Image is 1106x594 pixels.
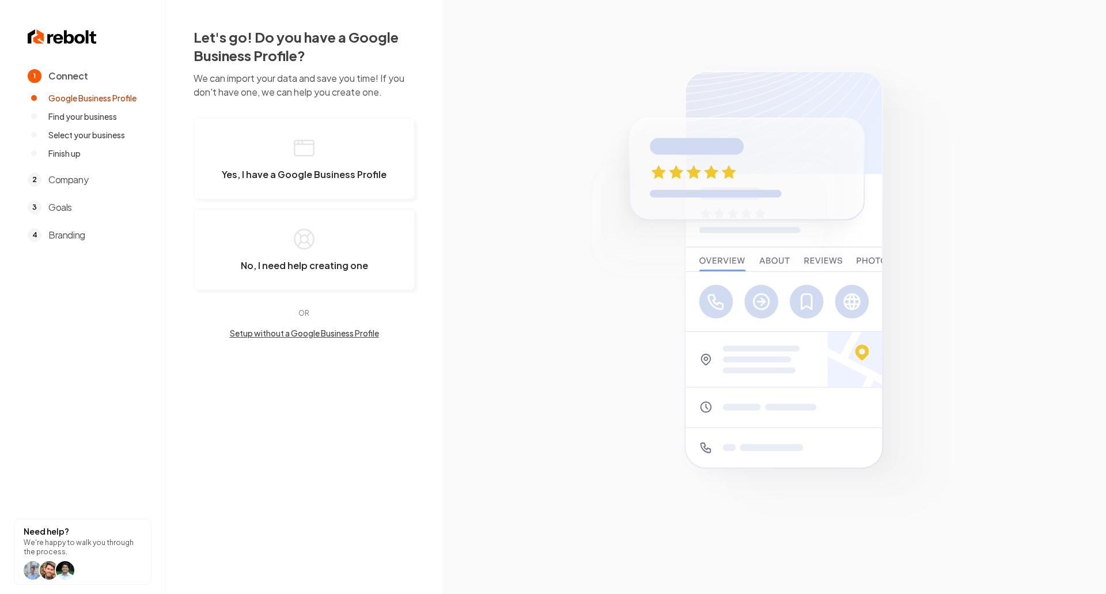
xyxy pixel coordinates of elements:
span: Yes, I have a Google Business Profile [222,169,387,180]
img: help icon Will [40,561,58,580]
span: Find your business [48,111,117,122]
span: Google Business Profile [48,92,137,104]
img: Rebolt Logo [28,28,97,46]
span: Finish up [48,147,81,159]
h2: Let's go! Do you have a Google Business Profile? [194,28,415,65]
span: Select your business [48,129,125,141]
p: We can import your data and save you time! If you don't have one, we can help you create one. [194,71,415,99]
span: 2 [28,173,41,187]
span: Goals [48,200,72,214]
span: 4 [28,228,41,242]
span: No, I need help creating one [241,260,368,271]
button: No, I need help creating one [194,209,415,290]
span: Branding [48,228,85,242]
span: 3 [28,200,41,214]
img: Google Business Profile [575,56,973,538]
span: Company [48,173,88,187]
span: 1 [28,69,41,83]
p: OR [194,309,415,318]
img: help icon arwin [56,561,74,580]
button: Setup without a Google Business Profile [194,327,415,339]
img: help icon Will [24,561,42,580]
button: Yes, I have a Google Business Profile [194,118,415,199]
span: Connect [48,69,88,83]
strong: Need help? [24,526,69,536]
p: We're happy to walk you through the process. [24,538,142,557]
button: Need help?We're happy to walk you through the process.help icon Willhelp icon Willhelp icon arwin [14,519,151,585]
